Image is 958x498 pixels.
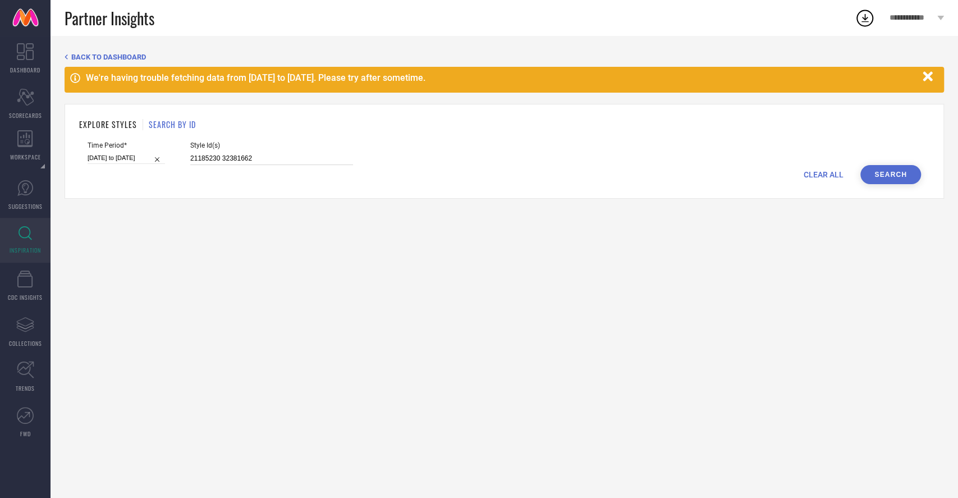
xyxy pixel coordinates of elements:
[65,53,944,61] div: Back TO Dashboard
[9,339,42,348] span: COLLECTIONS
[804,170,844,179] span: CLEAR ALL
[88,152,165,164] input: Select time period
[8,202,43,211] span: SUGGESTIONS
[71,53,146,61] span: BACK TO DASHBOARD
[79,118,137,130] h1: EXPLORE STYLES
[86,72,917,83] div: We're having trouble fetching data from [DATE] to [DATE]. Please try after sometime.
[10,153,41,161] span: WORKSPACE
[190,141,353,149] span: Style Id(s)
[16,384,35,392] span: TRENDS
[860,165,921,184] button: Search
[88,141,165,149] span: Time Period*
[20,430,31,438] span: FWD
[9,111,42,120] span: SCORECARDS
[190,152,353,165] input: Enter comma separated style ids e.g. 12345, 67890
[855,8,875,28] div: Open download list
[149,118,196,130] h1: SEARCH BY ID
[10,66,40,74] span: DASHBOARD
[65,7,154,30] span: Partner Insights
[10,246,41,254] span: INSPIRATION
[8,293,43,301] span: CDC INSIGHTS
